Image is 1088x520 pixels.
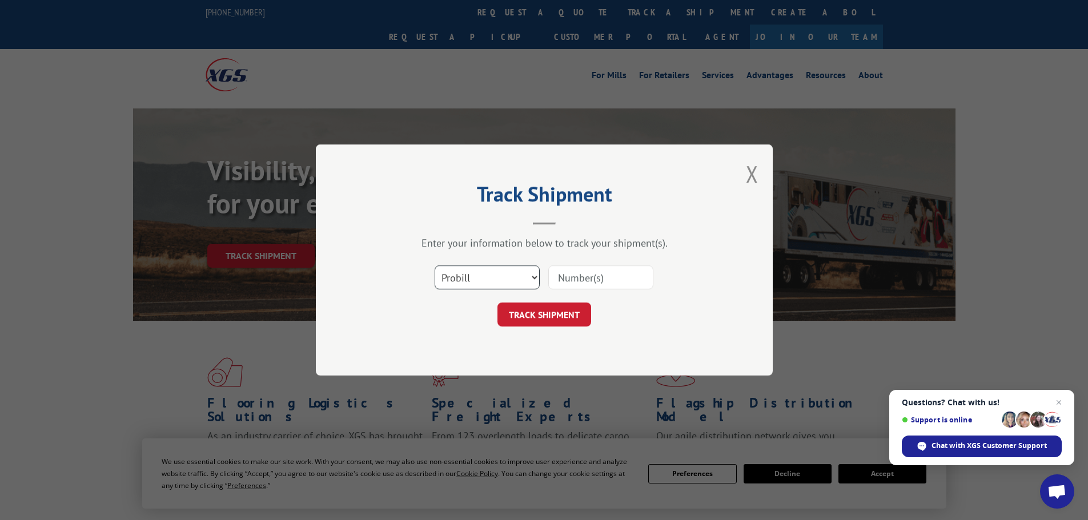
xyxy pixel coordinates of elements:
[902,416,998,424] span: Support is online
[902,398,1062,407] span: Questions? Chat with us!
[373,236,716,249] div: Enter your information below to track your shipment(s).
[373,186,716,208] h2: Track Shipment
[902,436,1062,457] div: Chat with XGS Customer Support
[548,265,653,289] input: Number(s)
[497,303,591,326] button: TRACK SHIPMENT
[746,159,758,189] button: Close modal
[932,441,1047,451] span: Chat with XGS Customer Support
[1040,474,1074,509] div: Open chat
[1052,396,1066,409] span: Close chat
